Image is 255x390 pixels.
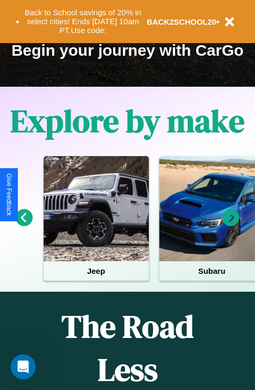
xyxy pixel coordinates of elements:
h4: Jeep [44,261,149,281]
iframe: Intercom live chat [11,354,36,379]
h1: Explore by make [11,99,244,142]
div: Give Feedback [5,173,13,216]
button: Back to School savings of 20% in select cities! Ends [DATE] 10am PT.Use code: [19,5,147,38]
b: BACK2SCHOOL20 [147,17,217,26]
